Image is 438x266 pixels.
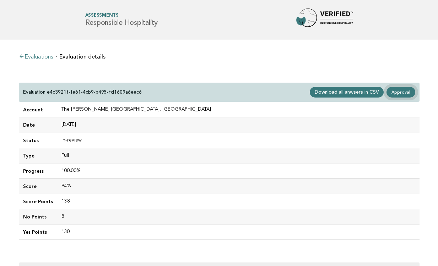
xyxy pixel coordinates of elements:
[57,225,420,240] td: 130
[57,163,420,178] td: 100.00%
[19,54,53,60] a: Evaluations
[19,148,57,163] td: Type
[19,133,57,148] td: Status
[57,148,420,163] td: Full
[57,178,420,194] td: 94%
[386,87,415,98] a: Approval
[57,133,420,148] td: In-review
[19,117,57,133] td: Date
[310,87,384,98] a: Download all anwsers in CSV
[19,102,57,117] td: Account
[56,54,106,60] li: Evaluation details
[57,102,420,117] td: The [PERSON_NAME] [GEOGRAPHIC_DATA], [GEOGRAPHIC_DATA]
[23,89,142,95] p: Evaluation e4c3921f-fe61-4cb9-b495-fd1609a6eec6
[19,163,57,178] td: Progress
[19,178,57,194] td: Score
[19,194,57,209] td: Score Points
[57,194,420,209] td: 138
[19,209,57,224] td: No Points
[85,13,158,27] h1: Responsible Hospitality
[85,13,158,18] span: Assessments
[57,209,420,224] td: 8
[57,117,420,133] td: [DATE]
[296,9,353,31] img: Forbes Travel Guide
[19,225,57,240] td: Yes Points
